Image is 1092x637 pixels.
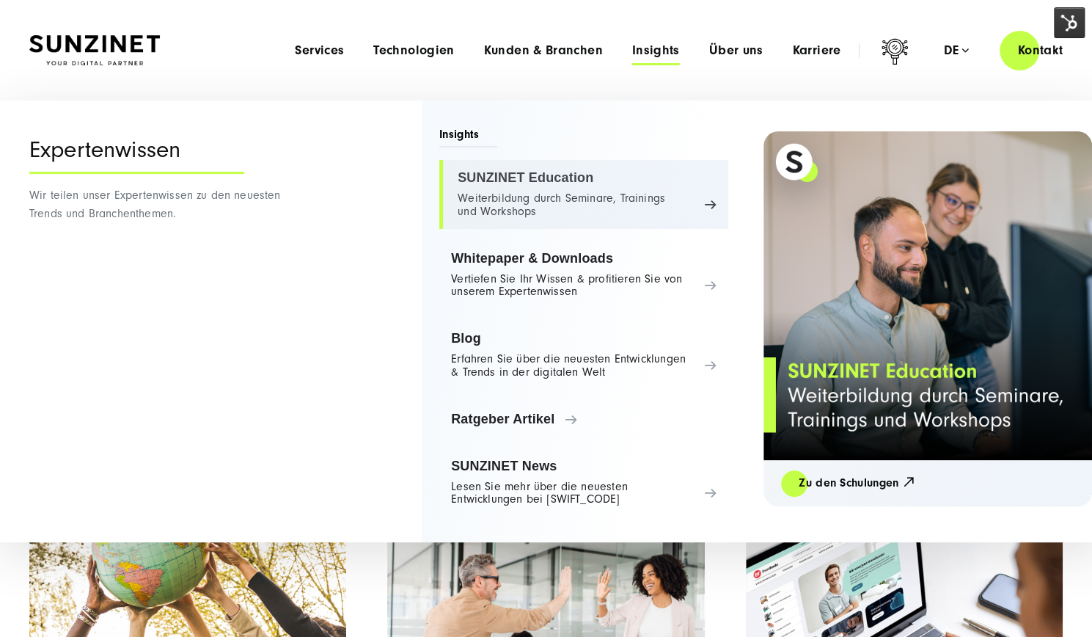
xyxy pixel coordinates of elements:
[373,43,454,58] a: Technologien
[451,412,717,426] span: Ratgeber Artikel
[943,43,969,58] div: de
[439,448,728,517] a: SUNZINET News Lesen Sie mehr über die neuesten Entwicklungen bei [SWIFT_CODE]
[781,475,932,492] a: Zu den Schulungen 🡥
[792,43,840,58] a: Karriere
[29,35,160,66] img: SUNZINET Full Service Digital Agentur
[29,101,304,542] div: Wir teilen unser Expertenwissen zu den neuesten Trends und Branchenthemen.
[439,401,728,437] a: Ratgeber Artikel
[439,321,728,390] a: Blog Erfahren Sie über die neuesten Entwicklungen & Trends in der digitalen Welt
[439,241,728,310] a: Whitepaper & Downloads Vertiefen Sie Ihr Wissen & profitieren Sie von unserem Expertenwissen
[632,43,680,58] a: Insights
[709,43,763,58] a: Über uns
[1000,29,1080,71] a: Kontakt
[484,43,603,58] a: Kunden & Branchen
[439,126,497,148] span: Insights
[763,131,1092,460] img: Full service Digitalagentur SUNZINET - SUNZINET Education
[1054,7,1085,38] img: HubSpot Tools-Menüschalter
[29,137,244,174] div: Expertenwissen
[439,160,728,229] a: SUNZINET Education Weiterbildung durch Seminare, Trainings und Workshops
[295,43,344,58] a: Services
